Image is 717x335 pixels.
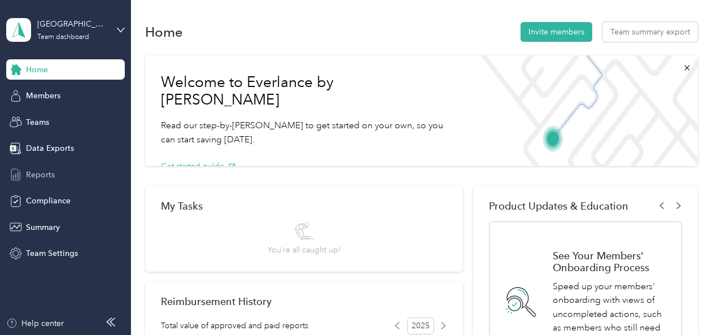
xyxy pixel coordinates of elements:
h1: Home [145,26,183,38]
p: Read our step-by-[PERSON_NAME] to get started on your own, so you can start saving [DATE]. [161,119,456,146]
span: 2025 [407,317,434,334]
span: Members [26,90,60,102]
span: Compliance [26,195,71,207]
div: My Tasks [161,200,448,212]
span: Total value of approved and paid reports [161,320,308,332]
h1: Welcome to Everlance by [PERSON_NAME] [161,73,456,109]
button: Team summary export [602,22,698,42]
span: You’re all caught up! [268,244,340,256]
span: Summary [26,221,60,233]
span: Data Exports [26,142,74,154]
button: Help center [6,317,64,329]
h1: See Your Members' Onboarding Process [553,250,670,273]
iframe: Everlance-gr Chat Button Frame [654,272,717,335]
button: Get started guide [161,160,236,172]
span: Product Updates & Education [489,200,628,212]
h2: Reimbursement History [161,295,272,307]
span: Reports [26,169,55,181]
div: Team dashboard [37,34,89,41]
img: Welcome to everlance [471,55,697,166]
span: Teams [26,116,49,128]
span: Team Settings [26,247,78,259]
button: Invite members [521,22,592,42]
span: Home [26,64,48,76]
div: [GEOGRAPHIC_DATA] [37,18,108,30]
